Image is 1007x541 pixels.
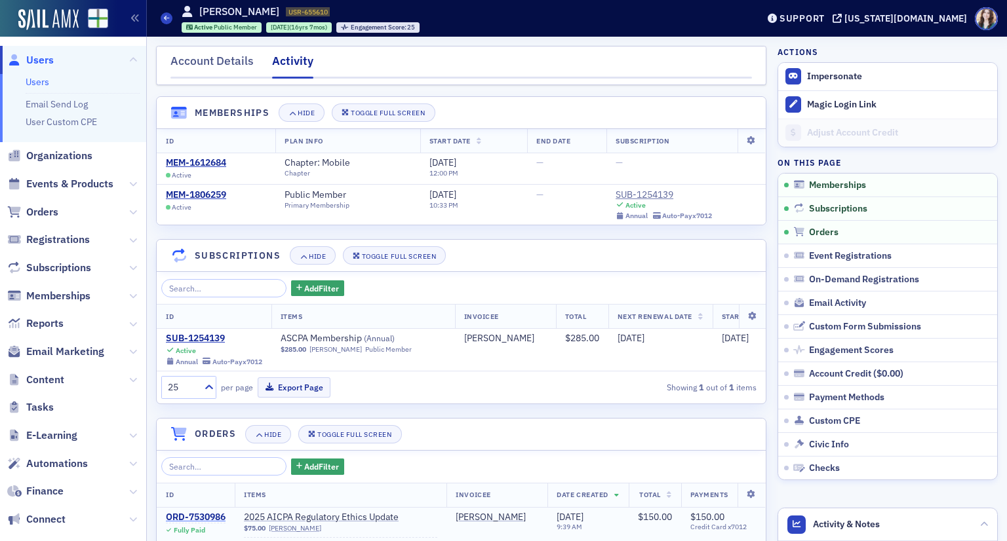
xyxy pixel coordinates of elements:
img: SailAMX [18,9,79,30]
button: Hide [245,425,291,443]
h1: [PERSON_NAME] [199,5,279,19]
a: Finance [7,484,64,498]
a: Users [7,53,54,67]
span: Credit Card x7012 [690,523,757,531]
span: — [536,157,543,168]
div: 25 [351,24,416,31]
div: Active [625,201,646,210]
span: Invoicee [464,312,499,321]
span: Finance [26,484,64,498]
h4: Actions [778,46,818,58]
span: $285.00 [281,345,306,354]
h4: On this page [778,157,998,168]
time: 12:00 PM [429,168,458,177]
div: Chapter [285,169,362,177]
input: Search… [161,457,286,476]
span: ( Annual ) [364,333,395,343]
span: Active [172,171,191,179]
a: Automations [7,457,88,471]
span: Items [281,312,303,321]
span: Content [26,373,64,387]
span: USR-655610 [288,7,328,16]
h4: Orders [195,427,236,441]
a: E-Learning [7,428,77,443]
span: Email Activity [809,297,866,309]
span: [DATE] [722,332,749,344]
span: Activity & Notes [813,517,880,531]
a: Adjust Account Credit [778,119,997,147]
span: ID [166,312,174,321]
span: Jamie Doerr [456,512,538,523]
span: Email Marketing [26,345,104,359]
button: Toggle Full Screen [298,425,402,443]
a: [PERSON_NAME] [464,333,534,345]
div: Active: Active: Public Member [182,22,262,33]
span: Event Registrations [809,250,892,262]
div: 25 [168,381,197,394]
span: $150.00 [638,511,672,523]
a: Subscriptions [7,261,91,275]
div: Account Details [170,52,254,77]
span: Jamie Doerr [464,333,547,345]
div: Hide [264,431,281,438]
a: Public Member [285,189,358,201]
input: Search… [161,279,286,297]
div: Active [176,346,196,355]
span: Add Filter [304,460,339,472]
a: [PERSON_NAME] [269,524,321,532]
span: Automations [26,457,88,471]
span: Organizations [26,149,92,163]
span: Civic Info [809,439,849,451]
span: End Date [536,136,570,145]
a: Reports [7,316,64,331]
div: SUB-1254139 [166,333,262,345]
a: MEM-1612684 [166,157,226,169]
div: Public Member [365,345,412,354]
span: ASCPA Membership [281,333,446,345]
span: Plan Info [285,136,323,145]
a: Content [7,373,64,387]
span: $150.00 [690,511,724,523]
div: Hide [309,253,326,260]
span: $75.00 [244,524,266,532]
div: 2009-01-26 00:00:00 [266,22,332,33]
a: Memberships [7,289,90,303]
h4: Subscriptions [195,249,281,263]
span: Total [565,312,587,321]
strong: 1 [697,381,706,393]
a: Email Marketing [7,345,104,359]
a: Chapter: Mobile [285,157,362,169]
span: [DATE] [618,332,644,344]
div: Showing out of items [567,381,757,393]
div: Adjust Account Credit [807,127,991,139]
span: Registrations [26,233,90,247]
div: Activity [272,52,313,79]
span: Date Created [557,490,608,499]
span: Memberships [809,179,866,191]
strong: 1 [727,381,736,393]
a: [PERSON_NAME] [309,345,362,354]
div: Primary Membership [285,201,358,210]
a: Users [26,76,49,88]
span: ID [166,490,174,499]
a: [PERSON_NAME] [456,512,526,523]
div: Toggle Full Screen [351,109,425,117]
button: Toggle Full Screen [343,246,446,265]
span: Custom Form Submissions [809,321,921,333]
span: Subscriptions [809,203,867,215]
button: Hide [279,103,325,122]
div: (16yrs 7mos) [271,23,327,31]
label: per page [221,381,253,393]
span: Engagement Score : [351,23,408,31]
span: Profile [975,7,998,30]
span: Subscriptions [26,261,91,275]
span: [DATE] [271,23,289,31]
button: AddFilter [291,458,345,475]
a: ASCPA Membership (Annual) [281,333,446,345]
span: Subscription [616,136,669,145]
span: Start Date [429,136,471,145]
button: Magic Login Link [778,90,997,119]
span: Reports [26,316,64,331]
